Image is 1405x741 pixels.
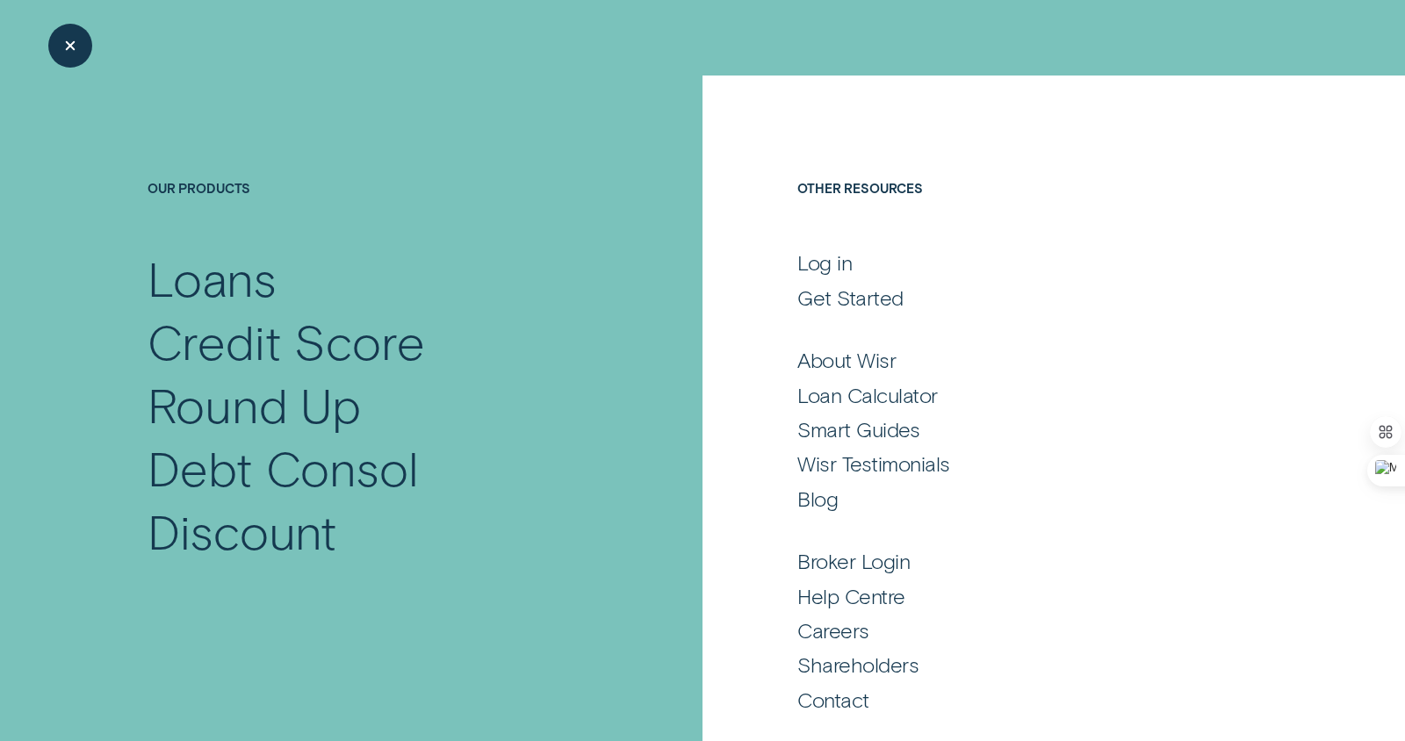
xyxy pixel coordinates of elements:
div: Shareholders [797,651,919,678]
a: Get Started [797,284,1256,311]
div: Smart Guides [797,416,919,442]
div: Careers [797,617,869,644]
a: Help Centre [797,583,1256,609]
button: Close Menu [48,24,92,68]
div: Log in [797,249,852,276]
div: Loans [148,246,277,309]
div: Blog [797,486,838,512]
a: Round Up [148,372,601,435]
a: Smart Guides [797,416,1256,442]
div: Contact [797,687,869,713]
h4: Our Products [148,180,601,246]
a: Debt Consol Discount [148,435,601,562]
div: Loan Calculator [797,382,938,408]
a: Broker Login [797,548,1256,574]
a: Log in [797,249,1256,276]
a: Contact [797,687,1256,713]
a: Wisr Testimonials [797,450,1256,477]
div: Broker Login [797,548,910,574]
h4: Other Resources [797,180,1256,246]
a: Loans [148,246,601,309]
div: Wisr Testimonials [797,450,950,477]
div: Get Started [797,284,904,311]
a: Shareholders [797,651,1256,678]
div: Credit Score [148,309,425,372]
a: Credit Score [148,309,601,372]
a: About Wisr [797,347,1256,373]
a: Careers [797,617,1256,644]
div: Round Up [148,372,361,435]
a: Loan Calculator [797,382,1256,408]
div: About Wisr [797,347,896,373]
a: Blog [797,486,1256,512]
div: Help Centre [797,583,905,609]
